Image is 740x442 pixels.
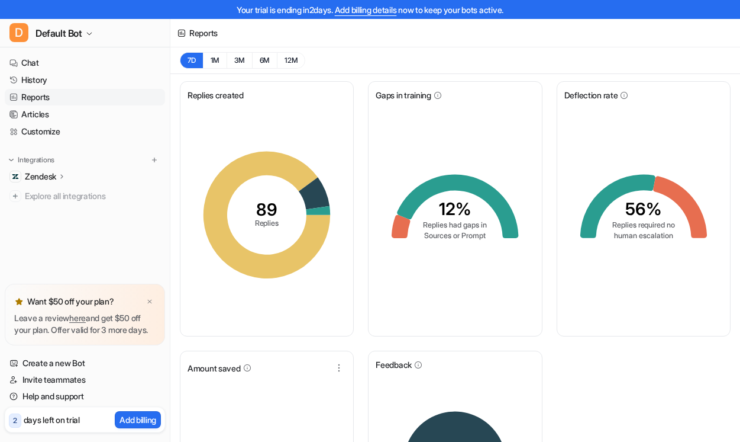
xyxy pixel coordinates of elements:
[255,219,279,228] tspan: Replies
[376,89,431,101] span: Gaps in training
[376,358,412,371] span: Feedback
[335,5,397,15] a: Add billing details
[423,220,487,229] tspan: Replies had gaps in
[14,312,156,336] p: Leave a review and get $50 off your plan. Offer valid for 3 more days.
[424,231,486,240] tspan: Sources or Prompt
[13,415,17,426] p: 2
[12,173,19,180] img: Zendesk
[5,55,165,71] a: Chat
[5,371,165,388] a: Invite teammates
[5,388,165,405] a: Help and support
[227,52,252,69] button: 3M
[625,198,662,219] tspan: 56%
[256,199,277,220] tspan: 89
[24,414,80,426] p: days left on trial
[7,156,15,164] img: expand menu
[5,123,165,140] a: Customize
[35,25,82,41] span: Default Bot
[25,187,160,206] span: Explore all integrations
[277,52,305,69] button: 12M
[115,411,161,428] button: Add billing
[439,198,471,219] tspan: 12%
[188,362,241,374] span: Amount saved
[5,355,165,371] a: Create a new Bot
[27,296,114,308] p: Want $50 off your plan?
[69,313,86,323] a: here
[14,297,24,306] img: star
[612,220,675,229] tspan: Replies required no
[146,298,153,306] img: x
[25,171,56,182] p: Zendesk
[614,231,673,240] tspan: human escalation
[203,52,227,69] button: 1M
[9,23,28,42] span: D
[252,52,277,69] button: 6M
[150,156,159,164] img: menu_add.svg
[188,89,244,101] span: Replies created
[5,154,58,166] button: Integrations
[5,188,165,204] a: Explore all integrations
[5,89,165,105] a: Reports
[5,106,165,123] a: Articles
[180,52,203,69] button: 7D
[5,72,165,88] a: History
[18,155,54,165] p: Integrations
[119,414,156,426] p: Add billing
[564,89,618,101] span: Deflection rate
[9,190,21,202] img: explore all integrations
[189,27,218,39] div: Reports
